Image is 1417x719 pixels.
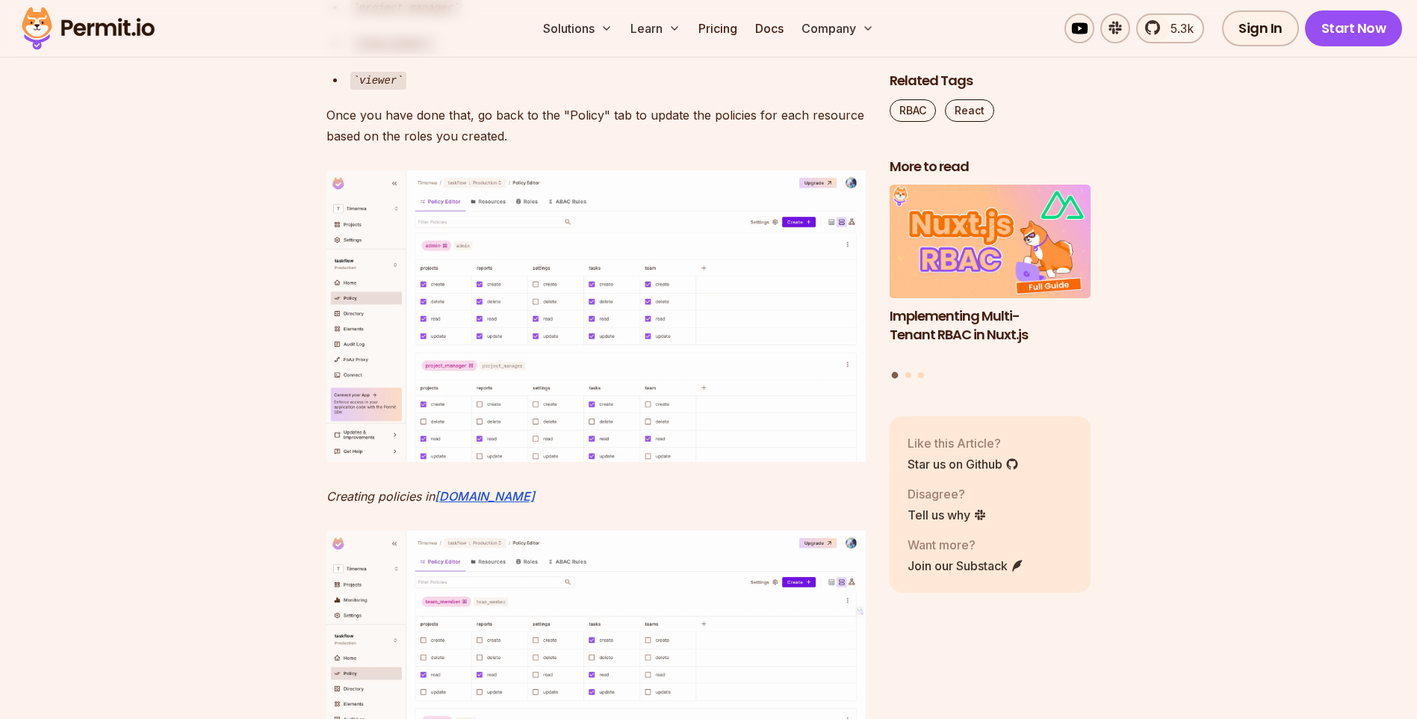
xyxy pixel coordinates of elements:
[918,372,924,378] button: Go to slide 3
[624,13,686,43] button: Learn
[1136,13,1204,43] a: 5.3k
[945,99,994,122] a: React
[908,485,987,503] p: Disagree?
[890,72,1091,90] h2: Related Tags
[1222,10,1299,46] a: Sign In
[890,185,1091,363] li: 1 of 3
[905,372,911,378] button: Go to slide 2
[908,455,1019,473] a: Star us on Github
[692,13,743,43] a: Pricing
[908,506,987,524] a: Tell us why
[537,13,618,43] button: Solutions
[796,13,880,43] button: Company
[326,170,866,461] img: image.png
[435,489,535,504] a: [DOMAIN_NAME]
[326,489,435,504] em: Creating policies in
[908,557,1024,575] a: Join our Substack
[326,105,866,146] p: Once you have done that, go back to the "Policy" tab to update the policies for each resource bas...
[890,158,1091,176] h2: More to read
[908,434,1019,452] p: Like this Article?
[890,185,1091,299] img: Implementing Multi-Tenant RBAC in Nuxt.js
[1162,19,1194,37] span: 5.3k
[890,307,1091,345] h3: Implementing Multi-Tenant RBAC in Nuxt.js
[908,536,1024,554] p: Want more?
[1305,10,1403,46] a: Start Now
[892,372,899,379] button: Go to slide 1
[350,72,406,90] code: viewer
[15,3,161,54] img: Permit logo
[890,99,936,122] a: RBAC
[890,185,1091,381] div: Posts
[749,13,790,43] a: Docs
[890,185,1091,363] a: Implementing Multi-Tenant RBAC in Nuxt.jsImplementing Multi-Tenant RBAC in Nuxt.js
